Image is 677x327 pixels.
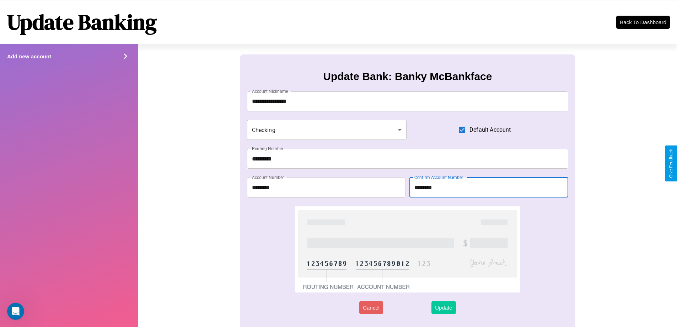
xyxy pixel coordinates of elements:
iframe: Intercom live chat [7,303,24,320]
label: Confirm Account Number [414,174,463,180]
span: Default Account [469,126,511,134]
label: Account Number [252,174,284,180]
h3: Update Bank: Banky McBankface [323,70,492,83]
div: Give Feedback [668,149,673,178]
div: Checking [247,120,407,140]
img: check [295,206,520,292]
button: Back To Dashboard [616,16,670,29]
h1: Update Banking [7,7,157,37]
button: Update [431,301,456,314]
label: Account Nickname [252,88,288,94]
label: Routing Number [252,146,283,152]
button: Cancel [359,301,383,314]
h4: Add new account [7,53,51,59]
